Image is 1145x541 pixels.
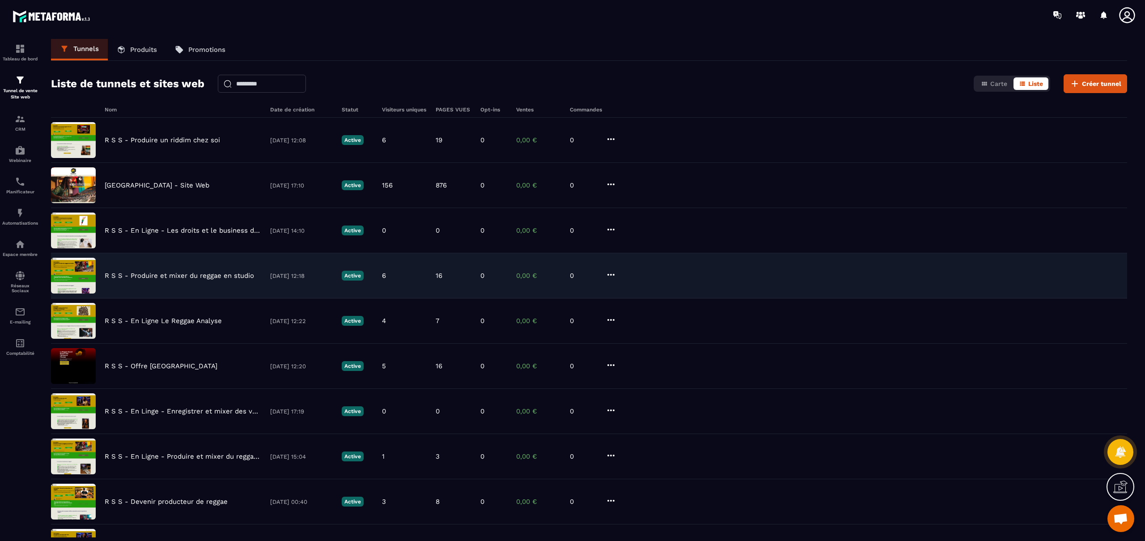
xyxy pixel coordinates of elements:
p: 0 [382,226,386,234]
p: 16 [436,272,442,280]
span: Créer tunnel [1082,79,1121,88]
p: 156 [382,181,393,189]
p: 0 [570,362,597,370]
h6: PAGES VUES [436,106,471,113]
h6: Nom [105,106,261,113]
img: image [51,167,96,203]
img: image [51,348,96,384]
p: R S S - En Ligne - Produire et mixer du reggae en studio [105,452,261,460]
a: automationsautomationsAutomatisations [2,201,38,232]
p: 0 [480,317,484,325]
img: logo [13,8,93,25]
p: Active [342,271,364,281]
p: Automatisations [2,221,38,226]
p: 0 [570,272,597,280]
p: Active [342,180,364,190]
h6: Visiteurs uniques [382,106,427,113]
img: automations [15,145,25,156]
p: R S S - En Linge - Enregistrer et mixer des voix [105,407,261,415]
p: 0 [570,498,597,506]
img: formation [15,43,25,54]
a: automationsautomationsEspace membre [2,232,38,264]
img: image [51,393,96,429]
p: 0 [382,407,386,415]
p: 0 [480,362,484,370]
button: Carte [975,77,1013,90]
img: image [51,258,96,294]
a: Produits [108,39,166,60]
p: 0 [480,407,484,415]
img: automations [15,239,25,250]
a: emailemailE-mailing [2,300,38,331]
p: 6 [382,272,386,280]
p: 0,00 € [516,452,561,460]
img: image [51,303,96,339]
p: Active [342,452,364,461]
p: Comptabilité [2,351,38,356]
p: 6 [382,136,386,144]
p: 0,00 € [516,498,561,506]
p: [DATE] 00:40 [270,498,333,505]
p: Espace membre [2,252,38,257]
p: 0,00 € [516,407,561,415]
p: Webinaire [2,158,38,163]
p: 0,00 € [516,362,561,370]
h2: Liste de tunnels et sites web [51,75,204,93]
p: 0 [480,181,484,189]
p: 3 [436,452,440,460]
img: automations [15,208,25,218]
p: 0 [570,226,597,234]
img: image [51,213,96,248]
img: image [51,484,96,520]
p: 7 [436,317,439,325]
button: Créer tunnel [1064,74,1127,93]
p: 0,00 € [516,317,561,325]
p: R S S - En Ligne - Les droits et le business de la musique [105,226,261,234]
p: [DATE] 12:20 [270,363,333,370]
p: Tableau de bord [2,56,38,61]
button: Liste [1014,77,1048,90]
p: CRM [2,127,38,132]
p: 876 [436,181,447,189]
p: Active [342,316,364,326]
p: 4 [382,317,386,325]
p: 0 [570,317,597,325]
p: 0 [480,452,484,460]
p: 1 [382,452,385,460]
p: Tunnel de vente Site web [2,88,38,100]
p: 0 [570,452,597,460]
p: 0 [480,136,484,144]
img: image [51,122,96,158]
p: 0 [436,226,440,234]
a: formationformationTableau de bord [2,37,38,68]
p: E-mailing [2,319,38,324]
h6: Opt-ins [480,106,507,113]
p: 0,00 € [516,226,561,234]
p: 3 [382,498,386,506]
h6: Commandes [570,106,602,113]
a: formationformationTunnel de vente Site web [2,68,38,107]
img: formation [15,75,25,85]
h6: Statut [342,106,373,113]
p: [DATE] 15:04 [270,453,333,460]
h6: Ventes [516,106,561,113]
p: 16 [436,362,442,370]
p: R S S - En Ligne Le Reggae Analyse [105,317,222,325]
img: image [51,439,96,474]
a: formationformationCRM [2,107,38,138]
a: social-networksocial-networkRéseaux Sociaux [2,264,38,300]
p: R S S - Devenir producteur de reggae [105,498,228,506]
p: [GEOGRAPHIC_DATA] - Site Web [105,181,209,189]
img: social-network [15,270,25,281]
p: R S S - Produire un riddim chez soi [105,136,220,144]
div: Ouvrir le chat [1107,505,1134,532]
p: [DATE] 12:22 [270,318,333,324]
p: Active [342,406,364,416]
p: Planificateur [2,189,38,194]
p: Promotions [188,46,225,54]
a: Promotions [166,39,234,60]
span: Carte [990,80,1007,87]
p: Tunnels [73,45,99,53]
p: [DATE] 17:10 [270,182,333,189]
p: 5 [382,362,386,370]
